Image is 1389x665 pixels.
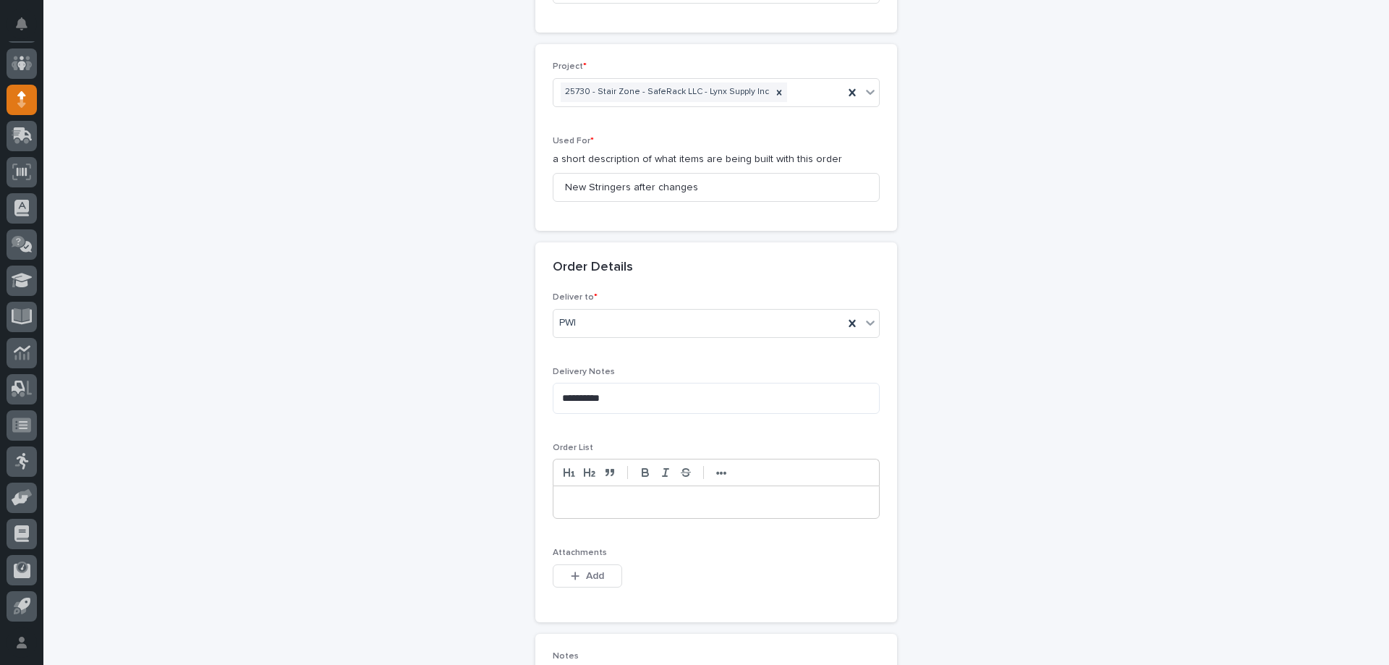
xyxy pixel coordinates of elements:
[553,293,598,302] span: Deliver to
[559,315,576,331] span: PWI
[553,652,579,661] span: Notes
[711,464,731,481] button: •••
[553,368,615,376] span: Delivery Notes
[553,444,593,452] span: Order List
[716,467,727,479] strong: •••
[553,137,594,145] span: Used For
[7,9,37,39] button: Notifications
[18,17,37,41] div: Notifications
[586,571,604,581] span: Add
[553,62,587,71] span: Project
[553,152,880,167] p: a short description of what items are being built with this order
[561,82,771,102] div: 25730 - Stair Zone - SafeRack LLC - Lynx Supply Inc
[553,564,622,588] button: Add
[553,260,633,276] h2: Order Details
[553,548,607,557] span: Attachments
